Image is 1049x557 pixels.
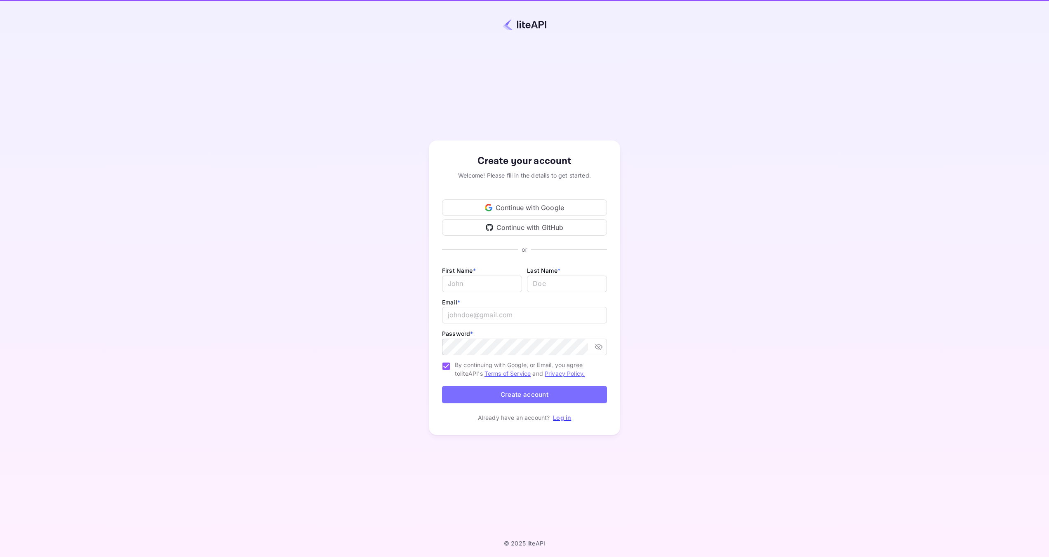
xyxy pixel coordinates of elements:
[442,386,607,404] button: Create account
[442,307,607,323] input: johndoe@gmail.com
[485,370,531,377] a: Terms of Service
[553,414,571,421] a: Log in
[527,267,560,274] label: Last Name
[442,154,607,169] div: Create your account
[442,276,522,292] input: John
[442,171,607,180] div: Welcome! Please fill in the details to get started.
[591,339,606,354] button: toggle password visibility
[442,199,607,216] div: Continue with Google
[442,219,607,236] div: Continue with GitHub
[503,19,546,30] img: liteapi
[545,370,585,377] a: Privacy Policy.
[442,267,476,274] label: First Name
[442,299,460,306] label: Email
[527,276,607,292] input: Doe
[504,540,545,547] p: © 2025 liteAPI
[455,360,600,378] span: By continuing with Google, or Email, you agree to liteAPI's and
[442,330,473,337] label: Password
[478,413,550,422] p: Already have an account?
